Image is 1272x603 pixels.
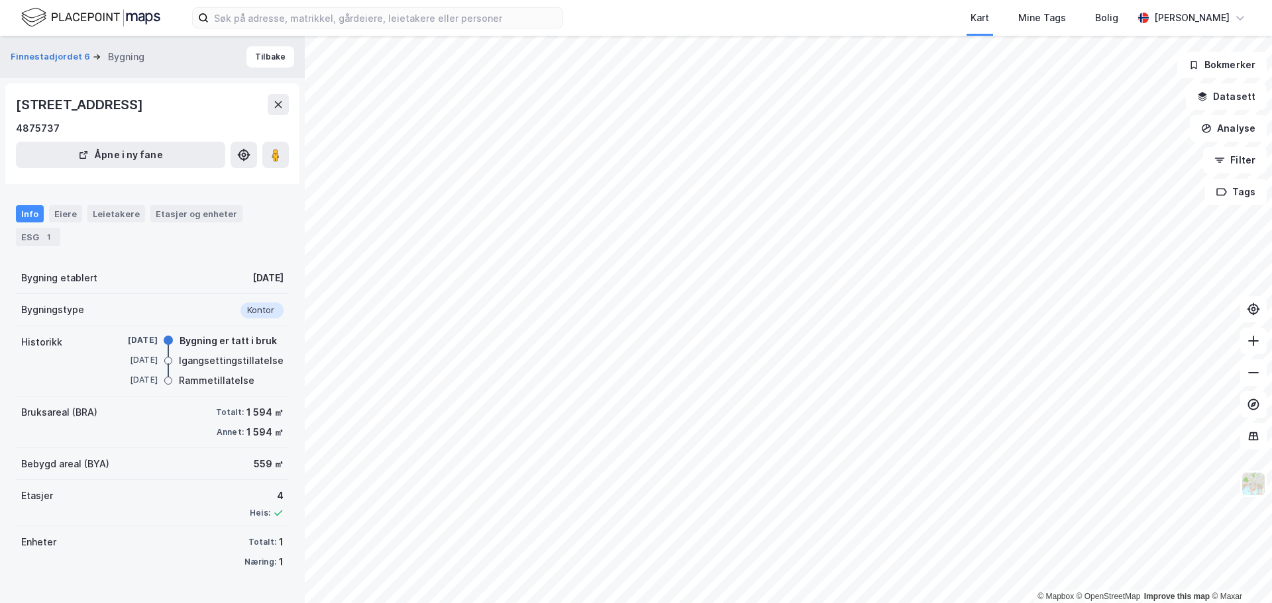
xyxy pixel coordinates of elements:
div: Kart [971,10,989,26]
div: Bebygd areal (BYA) [21,456,109,472]
div: ESG [16,228,60,246]
div: Kontrollprogram for chat [1206,539,1272,603]
div: Heis: [250,508,270,518]
div: 559 ㎡ [254,456,284,472]
div: Annet: [217,427,244,438]
button: Åpne i ny fane [16,142,225,168]
div: Info [16,205,44,222]
div: Historikk [21,334,62,350]
div: [DATE] [105,334,158,346]
div: [DATE] [252,270,284,286]
div: Bygningstype [21,302,84,318]
div: Bygning [108,49,144,65]
div: Enheter [21,534,56,550]
div: [DATE] [105,374,158,386]
button: Filter [1203,147,1267,173]
iframe: Chat Widget [1206,539,1272,603]
div: Bygning er tatt i bruk [180,333,277,349]
img: Z [1241,471,1266,496]
div: Mine Tags [1018,10,1066,26]
div: 1 [279,534,284,550]
div: [PERSON_NAME] [1154,10,1230,26]
div: 1 [42,230,55,244]
a: Improve this map [1144,592,1210,601]
div: Eiere [49,205,82,222]
button: Datasett [1186,83,1267,110]
div: Totalt: [248,537,276,547]
div: Bruksareal (BRA) [21,404,97,420]
input: Søk på adresse, matrikkel, gårdeiere, leietakere eller personer [209,8,562,28]
button: Bokmerker [1177,52,1267,78]
div: [DATE] [105,354,158,366]
div: Etasjer og enheter [156,208,237,220]
div: Bygning etablert [21,270,97,286]
div: Rammetillatelse [179,373,254,389]
button: Tilbake [246,46,294,68]
a: Mapbox [1037,592,1074,601]
div: [STREET_ADDRESS] [16,94,146,115]
button: Tags [1205,179,1267,205]
div: Næring: [244,557,276,567]
div: 4 [250,488,284,504]
div: Etasjer [21,488,53,504]
a: OpenStreetMap [1077,592,1141,601]
button: Finnestadjordet 6 [11,50,93,64]
button: Analyse [1190,115,1267,142]
div: 1 594 ㎡ [246,424,284,440]
div: Leietakere [87,205,145,222]
div: Bolig [1095,10,1118,26]
div: 1 594 ㎡ [246,404,284,420]
div: Totalt: [216,407,244,418]
div: Igangsettingstillatelse [179,353,284,369]
div: 4875737 [16,120,60,136]
img: logo.f888ab2527a4732fd821a326f86c7f29.svg [21,6,160,29]
div: 1 [279,554,284,570]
